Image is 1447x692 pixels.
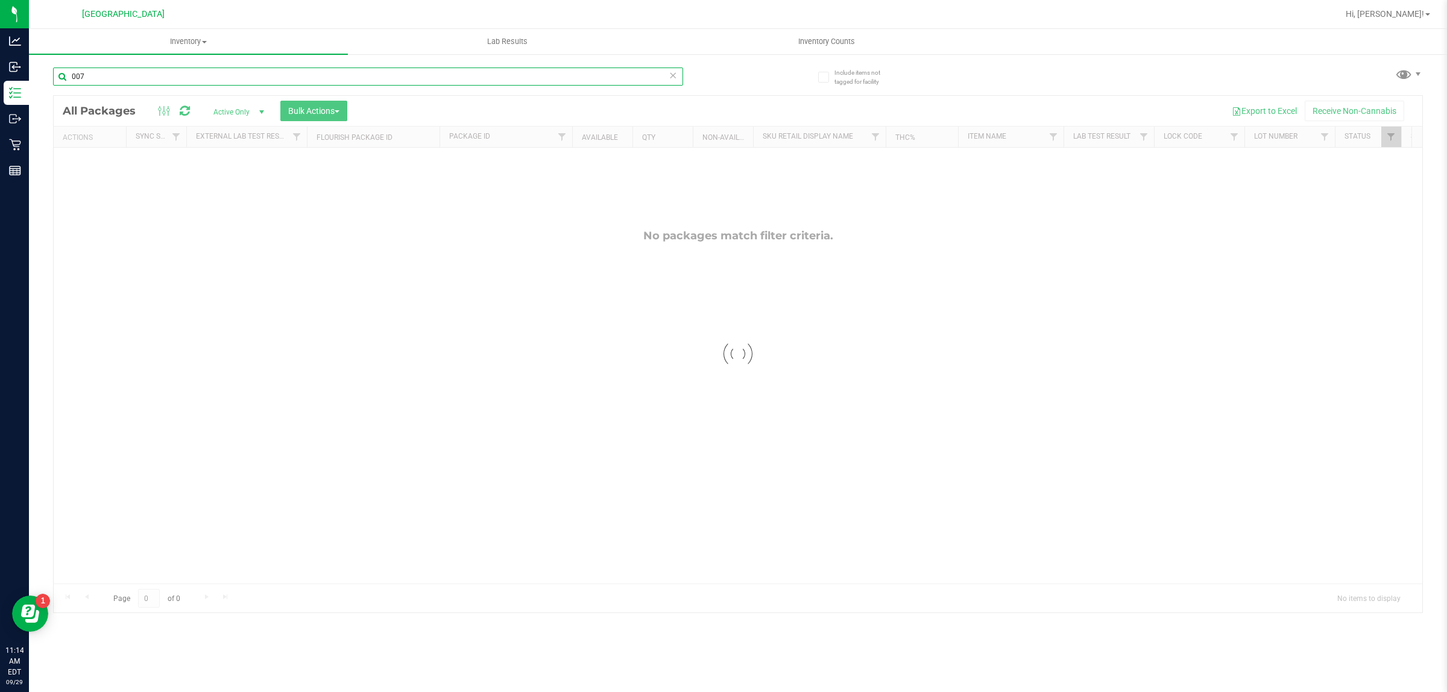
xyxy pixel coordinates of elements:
iframe: Resource center [12,596,48,632]
inline-svg: Inventory [9,87,21,99]
p: 09/29 [5,678,24,687]
span: Inventory [29,36,348,47]
a: Inventory Counts [667,29,986,54]
input: Search Package ID, Item Name, SKU, Lot or Part Number... [53,68,683,86]
span: Hi, [PERSON_NAME]! [1346,9,1424,19]
inline-svg: Retail [9,139,21,151]
inline-svg: Reports [9,165,21,177]
inline-svg: Inbound [9,61,21,73]
span: Lab Results [471,36,544,47]
inline-svg: Analytics [9,35,21,47]
span: Include items not tagged for facility [834,68,895,86]
span: [GEOGRAPHIC_DATA] [82,9,165,19]
p: 11:14 AM EDT [5,645,24,678]
span: Inventory Counts [782,36,871,47]
span: Clear [669,68,677,83]
a: Inventory [29,29,348,54]
a: Lab Results [348,29,667,54]
inline-svg: Outbound [9,113,21,125]
iframe: Resource center unread badge [36,594,50,608]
